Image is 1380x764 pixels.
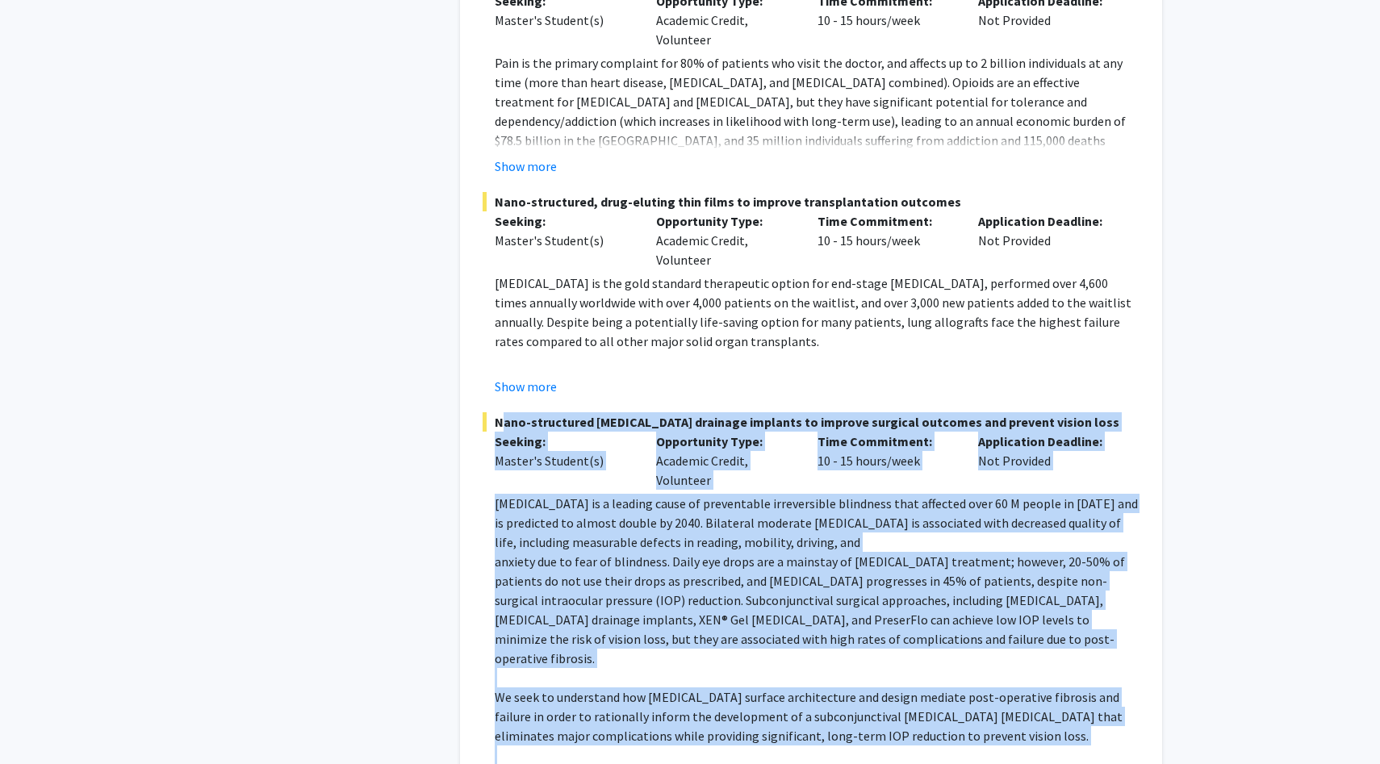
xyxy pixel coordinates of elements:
p: Seeking: [495,432,632,451]
div: Master's Student(s) [495,451,632,470]
p: [MEDICAL_DATA] is the gold standard therapeutic option for end-stage [MEDICAL_DATA], performed ov... [495,273,1140,351]
button: Show more [495,377,557,396]
p: Application Deadline: [978,432,1115,451]
div: Academic Credit, Volunteer [644,211,805,269]
p: Time Commitment: [818,211,955,231]
p: [MEDICAL_DATA] is a leading cause of preventable irreversible blindness that affected over 60 M p... [495,494,1140,552]
div: 10 - 15 hours/week [805,432,967,490]
div: Not Provided [966,432,1127,490]
p: Opportunity Type: [656,432,793,451]
div: Master's Student(s) [495,10,632,30]
span: Nano-structured, drug-eluting thin films to improve transplantation outcomes [483,192,1140,211]
p: Time Commitment: [818,432,955,451]
p: Seeking: [495,211,632,231]
div: 10 - 15 hours/week [805,211,967,269]
div: Not Provided [966,211,1127,269]
p: Opportunity Type: [656,211,793,231]
p: anxiety due to fear of blindness. Daily eye drops are a mainstay of [MEDICAL_DATA] treatment; how... [495,552,1140,668]
p: Application Deadline: [978,211,1115,231]
div: Academic Credit, Volunteer [644,432,805,490]
p: We seek to understand how [MEDICAL_DATA] surface architecture and design mediate post-operative f... [495,687,1140,745]
span: Nano-structured [MEDICAL_DATA] drainage implants to improve surgical outcomes and prevent vision ... [483,412,1140,432]
p: Pain is the primary complaint for 80% of patients who visit the doctor, and affects up to 2 billi... [495,53,1140,189]
div: Master's Student(s) [495,231,632,250]
iframe: Chat [12,691,69,752]
button: Show more [495,157,557,176]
